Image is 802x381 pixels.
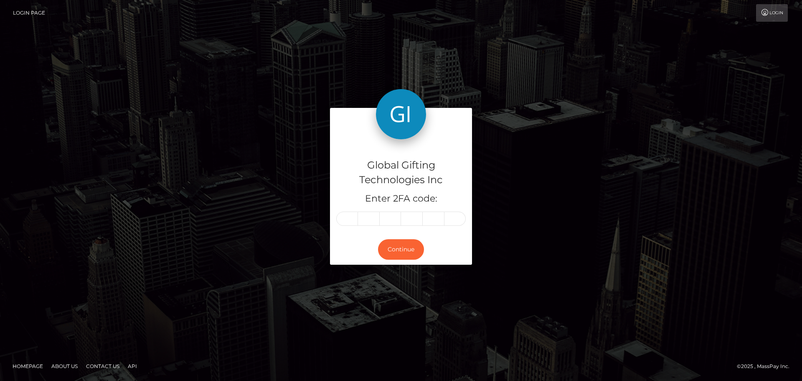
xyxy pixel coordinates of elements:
[83,360,123,373] a: Contact Us
[13,4,45,22] a: Login Page
[756,4,788,22] a: Login
[336,192,466,205] h5: Enter 2FA code:
[378,239,424,260] button: Continue
[48,360,81,373] a: About Us
[124,360,140,373] a: API
[737,362,796,371] div: © 2025 , MassPay Inc.
[9,360,46,373] a: Homepage
[376,89,426,139] img: Global Gifting Technologies Inc
[336,158,466,187] h4: Global Gifting Technologies Inc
